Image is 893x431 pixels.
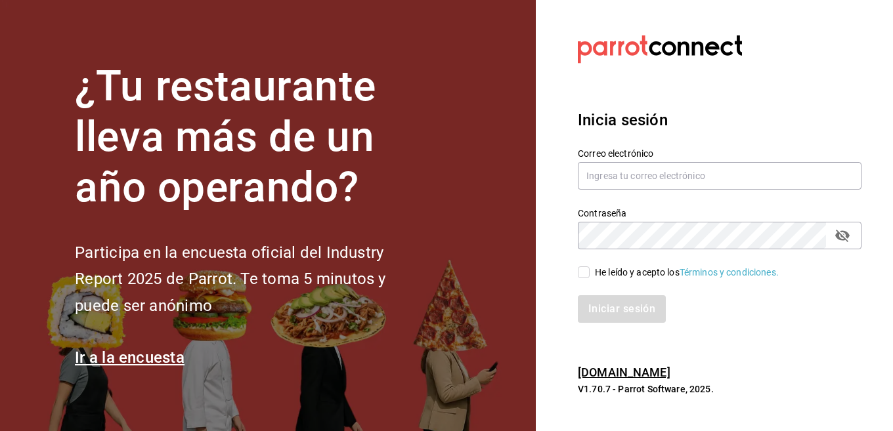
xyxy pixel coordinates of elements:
[578,365,670,379] a: [DOMAIN_NAME]
[75,348,185,367] a: Ir a la encuesta
[578,108,861,132] h3: Inicia sesión
[595,266,779,279] div: He leído y acepto los
[680,267,779,277] a: Términos y condiciones.
[578,382,861,396] p: V1.70.7 - Parrot Software, 2025.
[831,224,854,247] button: passwordField
[578,149,861,158] label: Correo electrónico
[578,209,861,218] label: Contraseña
[578,162,861,190] input: Ingresa tu correo electrónico
[75,239,429,319] h2: Participa en la encuesta oficial del Industry Report 2025 de Parrot. Te toma 5 minutos y puede se...
[75,62,429,213] h1: ¿Tu restaurante lleva más de un año operando?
